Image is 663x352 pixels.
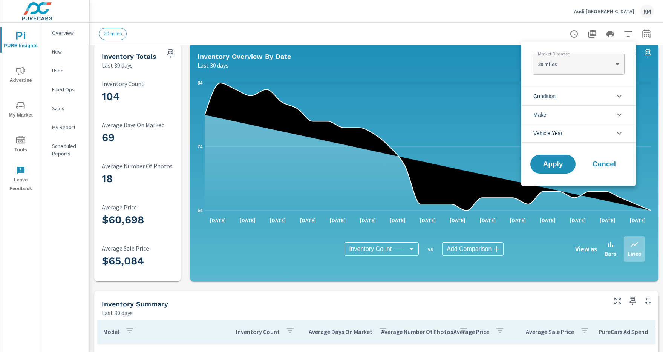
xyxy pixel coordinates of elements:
span: Cancel [589,161,619,168]
span: Apply [538,161,568,168]
span: Vehicle Year [533,124,562,142]
ul: filter options [521,84,636,146]
span: Make [533,106,546,124]
span: Condition [533,87,556,105]
p: 20 miles [538,61,612,68]
button: Cancel [582,155,627,174]
div: 20 miles [533,57,624,72]
button: Apply [530,155,576,174]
